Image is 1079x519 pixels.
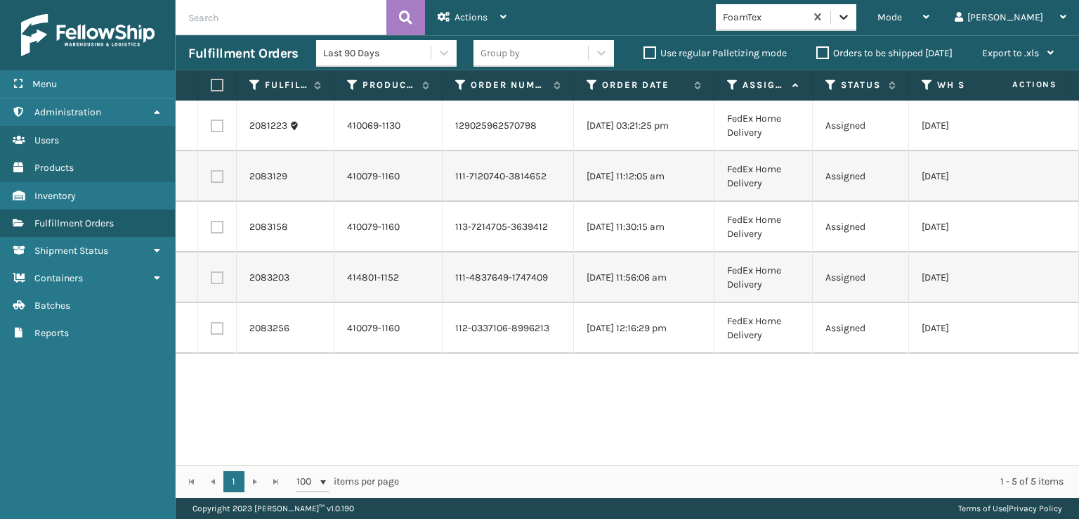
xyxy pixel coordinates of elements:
[1009,504,1062,513] a: Privacy Policy
[249,169,287,184] a: 2083129
[347,120,400,132] a: 410069-1130
[982,47,1039,59] span: Export to .xls
[643,47,787,59] label: Use regular Palletizing mode
[34,217,114,229] span: Fulfillment Orders
[443,101,574,151] td: 129025962570798
[813,101,909,151] td: Assigned
[362,79,415,91] label: Product SKU
[34,134,59,146] span: Users
[347,221,400,233] a: 410079-1160
[909,202,1049,252] td: [DATE]
[937,79,1022,91] label: WH Ship By Date
[743,79,785,91] label: Assigned Carrier Service
[249,119,287,133] a: 2081223
[223,471,244,492] a: 1
[347,271,399,283] a: 414801-1152
[192,498,354,519] p: Copyright 2023 [PERSON_NAME]™ v 1.0.190
[968,73,1066,96] span: Actions
[34,327,69,339] span: Reports
[909,101,1049,151] td: [DATE]
[249,220,288,234] a: 2083158
[602,79,687,91] label: Order Date
[909,252,1049,303] td: [DATE]
[480,46,520,60] div: Group by
[265,79,307,91] label: Fulfillment Order Id
[813,303,909,354] td: Assigned
[958,504,1007,513] a: Terms of Use
[714,202,813,252] td: FedEx Home Delivery
[34,272,83,284] span: Containers
[21,14,155,56] img: logo
[296,475,318,489] span: 100
[841,79,882,91] label: Status
[455,11,488,23] span: Actions
[574,151,714,202] td: [DATE] 11:12:05 am
[714,151,813,202] td: FedEx Home Delivery
[574,202,714,252] td: [DATE] 11:30:15 am
[249,321,289,335] a: 2083256
[714,252,813,303] td: FedEx Home Delivery
[347,322,400,334] a: 410079-1160
[909,303,1049,354] td: [DATE]
[816,47,953,59] label: Orders to be shipped [DATE]
[714,101,813,151] td: FedEx Home Delivery
[443,202,574,252] td: 113-7214705-3639412
[34,300,70,312] span: Batches
[813,252,909,303] td: Assigned
[443,252,574,303] td: 111-4837649-1747409
[347,170,400,182] a: 410079-1160
[249,271,289,285] a: 2083203
[877,11,902,23] span: Mode
[34,190,76,202] span: Inventory
[574,252,714,303] td: [DATE] 11:56:06 am
[443,303,574,354] td: 112-0337106-8996213
[958,498,1062,519] div: |
[813,202,909,252] td: Assigned
[32,78,57,90] span: Menu
[296,471,399,492] span: items per page
[34,162,74,174] span: Products
[714,303,813,354] td: FedEx Home Delivery
[574,303,714,354] td: [DATE] 12:16:29 pm
[188,45,298,62] h3: Fulfillment Orders
[574,101,714,151] td: [DATE] 03:21:25 pm
[723,10,806,25] div: FoamTex
[34,245,108,257] span: Shipment Status
[443,151,574,202] td: 111-7120740-3814652
[813,151,909,202] td: Assigned
[419,475,1064,489] div: 1 - 5 of 5 items
[323,46,432,60] div: Last 90 Days
[909,151,1049,202] td: [DATE]
[34,106,101,118] span: Administration
[471,79,547,91] label: Order Number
